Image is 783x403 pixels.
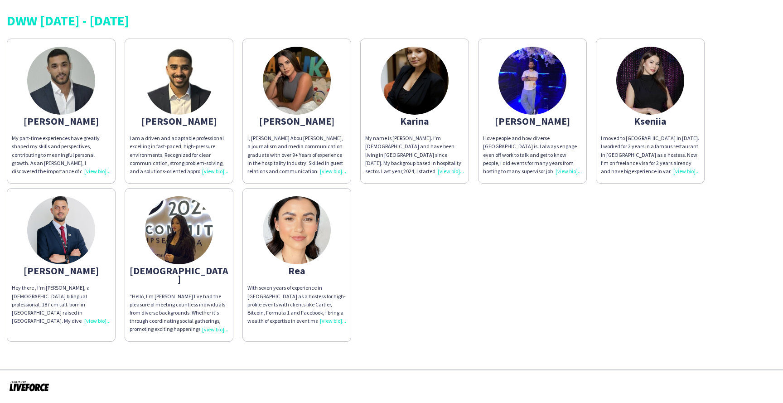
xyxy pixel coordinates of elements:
div: DWW [DATE] - [DATE] [7,14,776,27]
img: thumb-6656fbc3a5347.jpeg [27,47,95,115]
img: Powered by Liveforce [9,379,49,392]
img: thumb-67570c1f332d6.jpeg [145,196,213,264]
div: "Hello, I'm [PERSON_NAME] I've had the pleasure of meeting countless individuals from diverse bac... [130,292,228,334]
img: thumb-671f536a5562f.jpeg [616,47,684,115]
div: [PERSON_NAME] [12,267,111,275]
div: I, [PERSON_NAME] Abou [PERSON_NAME], a journalism and media communication graduate with over 9+ Y... [247,134,346,175]
div: [DEMOGRAPHIC_DATA] [130,267,228,283]
div: I am a driven and adaptable professional excelling in fast-paced, high-pressure environments. Rec... [130,134,228,175]
img: thumb-6876d62b12ee4.jpeg [263,47,331,115]
img: thumb-8378dd9b-9fe5-4f27-a785-a8afdcbe3a4b.jpg [263,196,331,264]
div: [PERSON_NAME] [247,117,346,125]
div: [PERSON_NAME] [12,117,111,125]
img: thumb-68874c8a66eb5.jpeg [498,47,566,115]
div: I moved to [GEOGRAPHIC_DATA] in [DATE]. I worked for 2 years in a famous restaurant in [GEOGRAPHI... [601,134,700,175]
img: thumb-6740cfd00f22a.jpeg [381,47,449,115]
div: Hey there , I'm [PERSON_NAME], a [DEMOGRAPHIC_DATA] bilingual professional, 187 cm tall. born in ... [12,284,111,325]
div: With seven years of experience in [GEOGRAPHIC_DATA] as a hostess for high-profile events with cli... [247,284,346,325]
div: [PERSON_NAME] [130,117,228,125]
div: My name is [PERSON_NAME]. I’m [DEMOGRAPHIC_DATA] and have been living in [GEOGRAPHIC_DATA] since ... [365,134,464,175]
img: thumb-689dc89547c7c.jpeg [145,47,213,115]
img: thumb-c122b529-1d7f-4880-892c-2dba5da5d9fc.jpg [27,196,95,264]
div: Kseniia [601,117,700,125]
div: I love people and how diverse [GEOGRAPHIC_DATA] is. I always engage even off work to talk and get... [483,134,582,175]
div: My part-time experiences have greatly shaped my skills and perspectives, contributing to meaningf... [12,134,111,175]
div: [PERSON_NAME] [483,117,582,125]
div: Karina [365,117,464,125]
div: Rea [247,267,346,275]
